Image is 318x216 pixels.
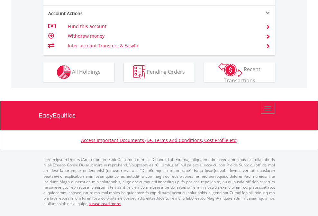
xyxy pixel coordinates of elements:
[81,137,237,143] a: Access Important Documents (i.e. Terms and Conditions, Cost Profile etc)
[133,65,145,79] img: pending_instructions-wht.png
[43,157,275,206] p: Lorem Ipsum Dolors (Ame) Con a/e SeddOeiusmod tem InciDiduntut Lab Etd mag aliquaen admin veniamq...
[39,101,280,130] a: EasyEquities
[43,62,114,82] button: All Holdings
[68,41,258,51] td: Inter-account Transfers & EasyFx
[68,22,258,31] td: Fund this account
[72,68,101,75] span: All Holdings
[68,31,258,41] td: Withdraw money
[218,63,242,77] img: transactions-zar-wht.png
[124,62,195,82] button: Pending Orders
[43,10,159,17] div: Account Actions
[88,201,121,206] a: please read more:
[204,62,275,82] button: Recent Transactions
[147,68,185,75] span: Pending Orders
[57,65,71,79] img: holdings-wht.png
